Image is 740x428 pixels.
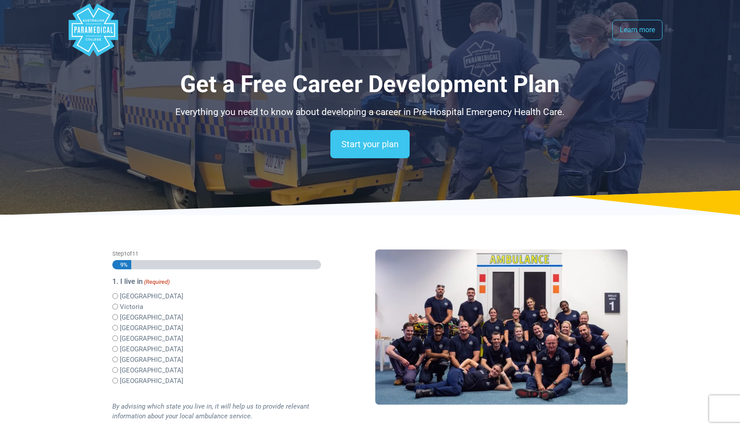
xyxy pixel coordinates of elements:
[330,130,410,158] a: Start your plan
[144,278,170,287] span: (Required)
[112,402,309,421] i: By advising which state you live in, it will help us to provide relevant information about your l...
[120,376,183,386] label: [GEOGRAPHIC_DATA]
[112,249,321,258] p: Step of
[120,313,183,323] label: [GEOGRAPHIC_DATA]
[120,355,183,365] label: [GEOGRAPHIC_DATA]
[120,365,183,376] label: [GEOGRAPHIC_DATA]
[112,105,628,119] p: Everything you need to know about developing a career in Pre-Hospital Emergency Health Care.
[112,276,321,287] legend: 1. I live in
[116,260,128,269] span: 9%
[120,334,183,344] label: [GEOGRAPHIC_DATA]
[120,344,183,354] label: [GEOGRAPHIC_DATA]
[132,250,138,257] span: 11
[112,71,628,98] h1: Get a Free Career Development Plan
[120,291,183,301] label: [GEOGRAPHIC_DATA]
[67,4,120,56] div: Australian Paramedical College
[124,250,127,257] span: 1
[120,323,183,333] label: [GEOGRAPHIC_DATA]
[612,20,662,40] a: Learn more
[120,302,143,312] label: Victoria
